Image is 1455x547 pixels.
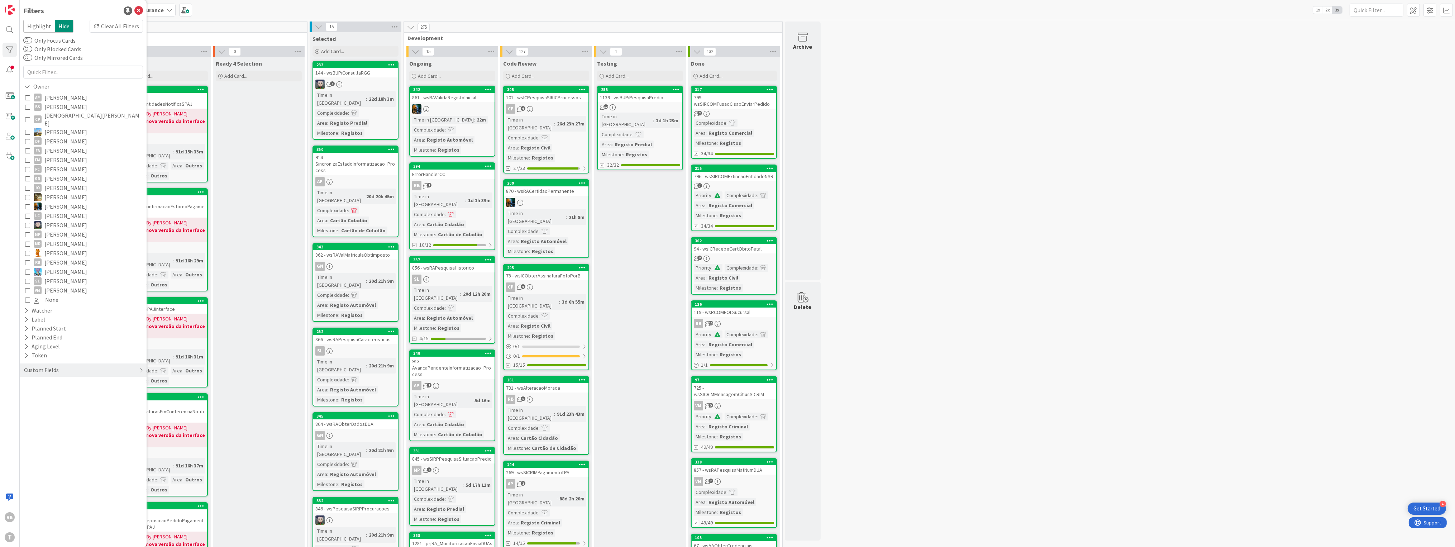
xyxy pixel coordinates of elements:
[25,239,141,248] button: MR [PERSON_NAME]
[623,151,624,158] span: :
[412,116,474,124] div: Time in [GEOGRAPHIC_DATA]
[23,36,76,45] label: Only Focus Cards
[436,146,461,154] div: Registos
[316,244,398,249] div: 343
[34,165,42,173] div: FC
[313,244,398,250] div: 343
[23,54,32,61] button: Only Mirrored Cards
[34,268,42,276] img: SF
[122,86,208,182] a: 3691519 - prjSPAJ_EntidadesNotificaSPAJ[DATE] By [PERSON_NAME]...Aguarda nova versão da interface...
[695,166,776,171] div: 315
[504,186,588,196] div: 870 - wsRACertidaoPermanente
[504,265,588,280] div: 29578 - wsICObterAssinaturaFotoPorBi
[34,103,42,111] div: BS
[435,146,436,154] span: :
[504,180,588,186] div: 209
[15,1,33,10] span: Support
[412,181,421,190] div: RB
[506,209,566,225] div: Time in [GEOGRAPHIC_DATA]
[25,102,141,111] button: BS [PERSON_NAME]
[512,73,535,79] span: Add Card...
[125,227,205,241] b: Aguarda nova versão da interface SAP
[409,162,495,250] a: 394ErrorHandlerCCRBTime in [GEOGRAPHIC_DATA]:1d 1h 39mComplexidade:Area:Cartão CidadãoMilestone:C...
[313,80,398,89] div: LS
[410,86,495,102] div: 342861 - wsRAValidaRegistoInicial
[694,191,711,199] div: Priority
[504,86,588,102] div: 305101 - wsICPesquisaSIRICProcessos
[412,210,445,218] div: Complexidade
[364,192,396,200] div: 20d 20h 45m
[183,271,204,279] div: Outros
[313,62,398,68] div: 233
[691,237,777,295] a: 30294 - wsICRecebeCertObitoFetalPriority:Complexidade:Area:Registo CivilMilestone:Registos
[695,238,776,243] div: 302
[25,258,141,267] button: RB [PERSON_NAME]
[123,195,207,218] div: 1137 - sapSPAJConfirmacaoEstornoPagamentos
[425,220,466,228] div: Cartão Cidadão
[25,220,141,230] button: LS [PERSON_NAME]
[424,136,425,144] span: :
[132,219,191,227] span: [DATE] By [PERSON_NAME]...
[613,141,654,148] div: Registo Predial
[410,170,495,179] div: ErrorHandlerCC
[718,139,743,147] div: Registos
[697,183,702,188] span: 7
[183,162,204,170] div: Outros
[410,163,495,170] div: 394
[44,239,87,248] span: [PERSON_NAME]
[725,191,757,199] div: Complexidade
[327,217,328,224] span: :
[436,230,484,238] div: Cartão de Cidadão
[338,227,339,234] span: :
[25,192,141,202] button: JC [PERSON_NAME]
[313,146,398,175] div: 350914 - SincronizaEstadoInformatizacao_Process
[555,120,586,128] div: 26d 23h 27m
[313,146,398,153] div: 350
[313,262,398,271] div: GN
[315,129,338,137] div: Milestone
[700,73,722,79] span: Add Card...
[339,227,387,234] div: Cartão de Cidadão
[125,118,205,132] b: Aguarda nova versão da interface SAP
[44,192,87,202] span: [PERSON_NAME]
[25,211,141,220] button: LC [PERSON_NAME]
[692,93,776,109] div: 799 - wsSIRCOMFusaoCisaoEnviarPedido
[519,144,552,152] div: Registo Civil
[410,275,495,284] div: SL
[34,258,42,266] div: RB
[44,248,87,258] span: [PERSON_NAME]
[600,141,612,148] div: Area
[173,148,174,156] span: :
[25,137,141,146] button: DF [PERSON_NAME]
[410,181,495,190] div: RB
[413,164,495,169] div: 394
[412,104,421,114] img: JC
[706,129,707,137] span: :
[315,189,363,204] div: Time in [GEOGRAPHIC_DATA]
[624,151,649,158] div: Registos
[418,73,441,79] span: Add Card...
[330,81,335,86] span: 5
[424,220,425,228] span: :
[465,196,466,204] span: :
[23,46,32,53] button: Only Blocked Cards
[315,262,325,271] div: GN
[34,147,42,154] div: FA
[315,217,327,224] div: Area
[604,104,608,109] span: 12
[44,146,87,155] span: [PERSON_NAME]
[600,130,633,138] div: Complexidade
[34,115,42,123] div: CP
[654,116,680,124] div: 1d 1h 23m
[34,203,42,210] img: JC
[697,111,702,115] span: 2
[44,267,87,276] span: [PERSON_NAME]
[328,217,369,224] div: Cartão Cidadão
[321,48,344,54] span: Add Card...
[25,183,141,192] button: IO [PERSON_NAME]
[44,137,87,146] span: [PERSON_NAME]
[125,253,173,268] div: Time in [GEOGRAPHIC_DATA]
[445,126,446,134] span: :
[694,129,706,137] div: Area
[566,213,567,221] span: :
